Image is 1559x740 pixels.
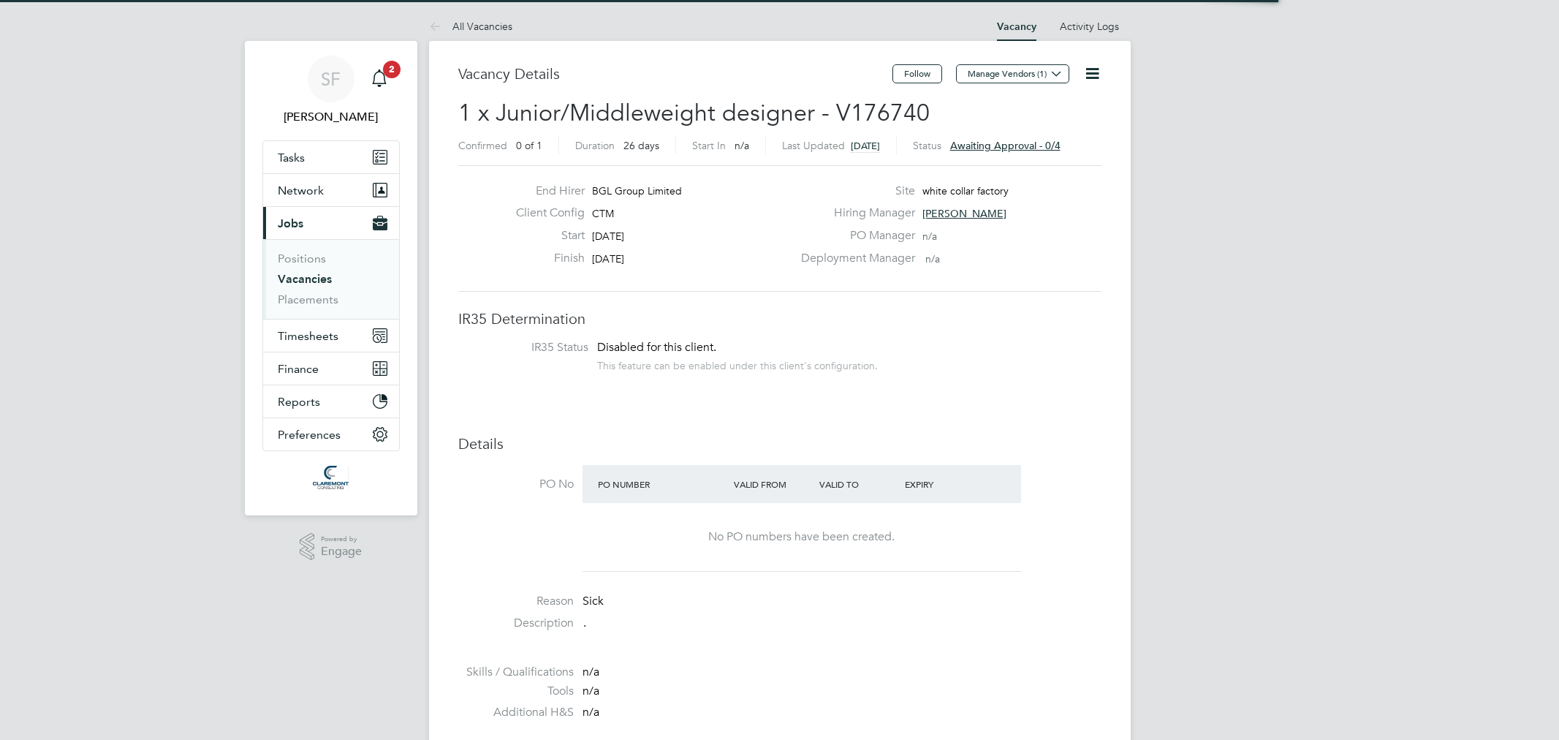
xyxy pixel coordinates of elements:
label: Start [504,228,585,243]
div: Valid To [816,471,901,497]
label: Site [792,184,915,199]
label: Description [458,616,574,631]
nav: Main navigation [245,41,417,516]
span: Network [278,184,324,197]
button: Finance [263,352,399,385]
div: Expiry [901,471,987,497]
label: Hiring Manager [792,205,915,221]
span: BGL Group Limited [592,184,682,197]
div: No PO numbers have been created. [597,529,1006,545]
label: Reason [458,594,574,609]
h3: Vacancy Details [458,64,892,83]
span: 2 [383,61,401,78]
span: Awaiting approval - 0/4 [950,139,1061,152]
label: Status [913,139,941,152]
button: Follow [892,64,942,83]
span: [DATE] [592,252,624,265]
span: n/a [583,684,599,698]
label: Finish [504,251,585,266]
span: Timesheets [278,329,338,343]
a: Activity Logs [1060,20,1119,33]
label: Client Config [504,205,585,221]
span: Sick [583,594,604,608]
span: CTM [592,207,614,220]
a: Powered byEngage [300,533,362,561]
button: Jobs [263,207,399,239]
label: Deployment Manager [792,251,915,266]
img: claremontconsulting1-logo-retina.png [313,466,349,489]
span: n/a [583,665,599,679]
span: [DATE] [592,230,624,243]
span: n/a [583,705,599,720]
span: [DATE] [851,140,880,152]
span: SF [321,69,341,88]
h3: IR35 Determination [458,309,1101,328]
button: Network [263,174,399,206]
p: . [583,616,1101,631]
span: Jobs [278,216,303,230]
button: Manage Vendors (1) [956,64,1069,83]
button: Reports [263,385,399,418]
span: Disabled for this client. [597,340,716,355]
span: n/a [922,230,937,243]
span: 0 of 1 [516,139,542,152]
a: Positions [278,252,326,265]
a: Vacancy [997,20,1036,33]
label: Confirmed [458,139,507,152]
span: Reports [278,395,320,409]
span: Powered by [321,533,362,545]
label: PO Manager [792,228,915,243]
span: [PERSON_NAME] [922,207,1006,220]
span: n/a [925,252,940,265]
label: PO No [458,477,574,492]
span: Engage [321,545,362,558]
span: 26 days [623,139,659,152]
a: SF[PERSON_NAME] [262,56,400,126]
a: Placements [278,292,338,306]
span: Tasks [278,151,305,165]
a: All Vacancies [429,20,512,33]
a: Tasks [263,141,399,173]
span: Preferences [278,428,341,442]
button: Timesheets [263,320,399,352]
div: Valid From [730,471,816,497]
label: Skills / Qualifications [458,665,574,680]
span: Finance [278,362,319,376]
button: Preferences [263,418,399,450]
a: Go to home page [262,466,400,489]
span: Sam Fullman [262,108,400,126]
div: Jobs [263,239,399,319]
label: Last Updated [782,139,845,152]
label: Start In [692,139,726,152]
span: n/a [735,139,749,152]
label: Tools [458,684,574,699]
a: Vacancies [278,272,332,286]
a: 2 [365,56,394,102]
label: Duration [575,139,615,152]
label: Additional H&S [458,705,574,720]
div: PO Number [594,471,731,497]
span: white collar factory [922,184,1009,197]
h3: Details [458,434,1101,453]
span: 1 x Junior/Middleweight designer - V176740 [458,99,930,127]
label: End Hirer [504,184,585,199]
label: IR35 Status [473,340,588,355]
div: This feature can be enabled under this client's configuration. [597,355,878,372]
